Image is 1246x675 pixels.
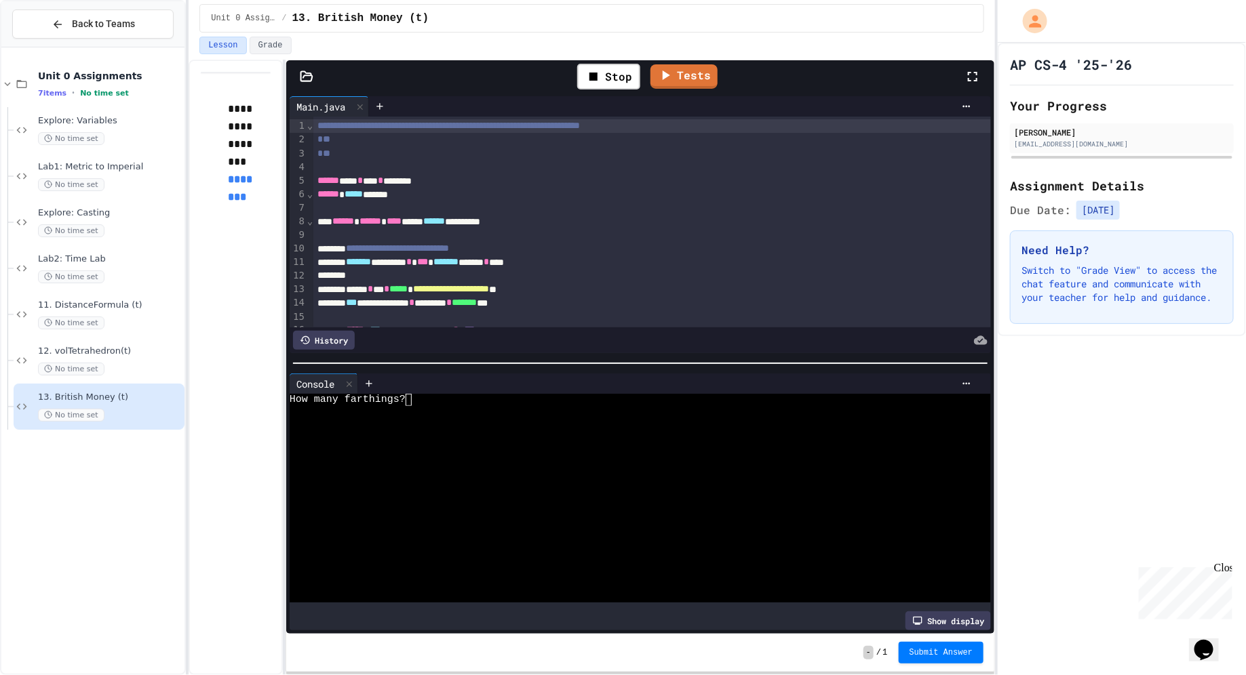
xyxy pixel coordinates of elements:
[38,161,182,173] span: Lab1: Metric to Imperial
[290,323,307,337] div: 16
[38,224,104,237] span: No time set
[290,296,307,310] div: 14
[5,5,94,86] div: Chat with us now!Close
[292,10,429,26] span: 13. British Money (t)
[290,377,341,391] div: Console
[12,9,174,39] button: Back to Teams
[38,253,182,265] span: Lab2: Time Lab
[80,89,129,98] span: No time set
[38,363,104,375] span: No time set
[1133,562,1232,619] iframe: chat widget
[38,178,104,191] span: No time set
[1010,176,1234,195] h2: Assignment Details
[650,64,718,89] a: Tests
[290,96,369,117] div: Main.java
[1014,139,1230,149] div: [EMAIL_ADDRESS][DOMAIN_NAME]
[290,242,307,255] div: 10
[882,647,887,658] span: 1
[1010,55,1132,74] h1: AP CS-4 '25-'26
[307,188,313,199] span: Fold line
[1076,201,1120,220] span: [DATE]
[863,646,874,659] span: -
[72,87,75,98] span: •
[307,120,313,131] span: Fold line
[38,115,182,127] span: Explore: Variables
[1021,264,1222,304] p: Switch to "Grade View" to access the chat feature and communicate with your teacher for help and ...
[199,37,246,54] button: Lesson
[38,207,182,219] span: Explore: Casting
[38,409,104,422] span: No time set
[250,37,292,54] button: Grade
[290,133,307,146] div: 2
[38,392,182,403] span: 13. British Money (t)
[290,283,307,296] div: 13
[290,255,307,269] div: 11
[290,228,307,242] div: 9
[1010,202,1071,218] span: Due Date:
[290,188,307,201] div: 6
[910,647,973,658] span: Submit Answer
[290,269,307,283] div: 12
[290,174,307,188] div: 5
[1021,242,1222,258] h3: Need Help?
[876,647,881,658] span: /
[290,119,307,133] div: 1
[290,201,307,215] div: 7
[899,642,984,663] button: Submit Answer
[38,132,104,145] span: No time set
[290,373,358,394] div: Console
[1010,96,1234,115] h2: Your Progress
[38,300,182,311] span: 11. DistanceFormula (t)
[1014,126,1230,138] div: [PERSON_NAME]
[290,147,307,161] div: 3
[38,346,182,357] span: 12. volTetrahedron(t)
[290,310,307,324] div: 15
[307,216,313,226] span: Fold line
[38,316,104,329] span: No time set
[293,331,355,350] div: History
[290,100,352,114] div: Main.java
[72,17,135,31] span: Back to Teams
[290,161,307,174] div: 4
[1189,621,1232,661] iframe: chat widget
[38,89,66,98] span: 7 items
[38,70,182,82] span: Unit 0 Assignments
[38,270,104,283] span: No time set
[1009,5,1051,37] div: My Account
[211,13,276,24] span: Unit 0 Assignments
[906,611,991,630] div: Show display
[281,13,286,24] span: /
[577,64,640,89] div: Stop
[290,394,406,406] span: How many farthings?
[290,215,307,228] div: 8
